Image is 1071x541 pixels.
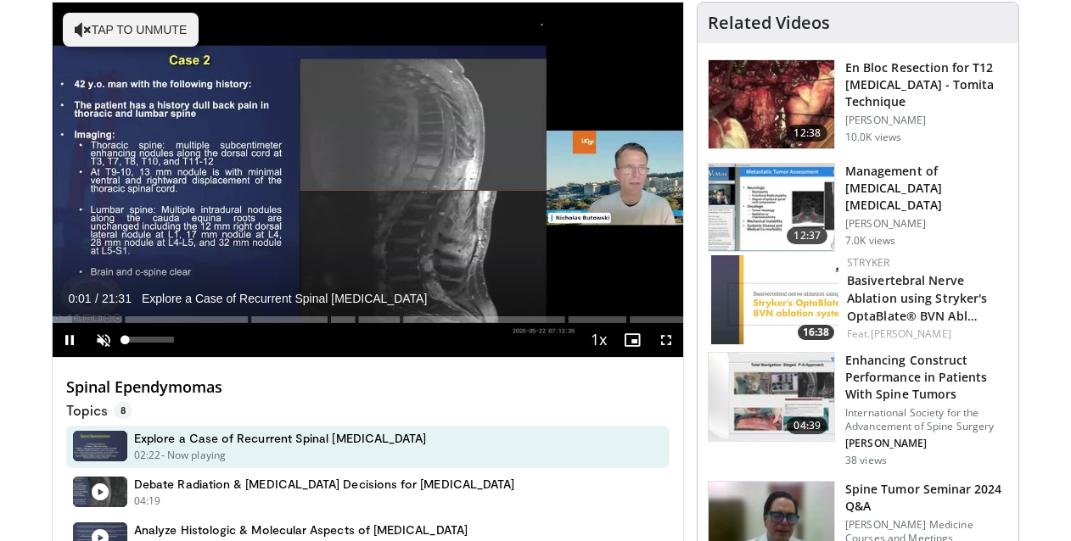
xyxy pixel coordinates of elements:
[68,292,91,305] span: 0:01
[708,13,830,33] h4: Related Videos
[708,352,1008,467] a: 04:39 Enhancing Construct Performance in Patients With Spine Tumors International Society for the...
[134,477,514,492] h4: Debate Radiation & [MEDICAL_DATA] Decisions for [MEDICAL_DATA]
[845,481,1008,515] h3: Spine Tumor Seminar 2024 Q&A
[845,352,1008,403] h3: Enhancing Construct Performance in Patients With Spine Tumors
[787,417,827,434] span: 04:39
[134,448,161,463] p: 02:22
[649,323,683,357] button: Fullscreen
[134,431,426,446] h4: Explore a Case of Recurrent Spinal [MEDICAL_DATA]
[709,164,834,252] img: 794453ef-1029-426c-8d4c-227cbffecffd.150x105_q85_crop-smart_upscale.jpg
[53,323,87,357] button: Pause
[711,255,838,344] a: 16:38
[615,323,649,357] button: Enable picture-in-picture mode
[845,217,1008,231] p: [PERSON_NAME]
[102,292,132,305] span: 21:31
[845,454,887,467] p: 38 views
[125,337,173,343] div: Volume Level
[63,13,199,47] button: Tap to unmute
[95,292,98,305] span: /
[711,255,838,344] img: efc84703-49da-46b6-9c7b-376f5723817c.150x105_q85_crop-smart_upscale.jpg
[87,323,121,357] button: Unmute
[847,255,889,270] a: Stryker
[787,227,827,244] span: 12:37
[845,131,901,144] p: 10.0K views
[134,522,468,538] h4: Analyze Histologic & Molecular Aspects of [MEDICAL_DATA]
[134,494,161,509] p: 04:19
[142,291,427,306] span: Explore a Case of Recurrent Spinal [MEDICAL_DATA]
[708,59,1008,149] a: 12:38 En Bloc Resection for T12 [MEDICAL_DATA] - Tomita Technique [PERSON_NAME] 10.0K views
[845,437,1008,450] p: [PERSON_NAME]
[845,114,1008,127] p: [PERSON_NAME]
[161,448,227,463] p: - Now playing
[845,59,1008,110] h3: En Bloc Resection for T12 [MEDICAL_DATA] - Tomita Technique
[845,163,1008,214] h3: Management of [MEDICAL_DATA] [MEDICAL_DATA]
[709,353,834,441] img: 3d324f8b-fc1f-4f70-8dcc-e8d165b5f3da.150x105_q85_crop-smart_upscale.jpg
[53,3,683,358] video-js: Video Player
[114,402,132,419] span: 8
[53,316,683,323] div: Progress Bar
[581,323,615,357] button: Playback Rate
[708,163,1008,253] a: 12:37 Management of [MEDICAL_DATA] [MEDICAL_DATA] [PERSON_NAME] 7.0K views
[845,406,1008,433] p: International Society for the Advancement of Spine Surgery
[847,272,987,324] a: Basivertebral Nerve Ablation using Stryker's OptaBlate® BVN Abl…
[871,326,951,341] a: [PERSON_NAME]
[847,326,1005,342] div: Feat.
[798,325,834,340] span: 16:38
[787,125,827,142] span: 12:38
[709,60,834,148] img: 290425_0002_1.png.150x105_q85_crop-smart_upscale.jpg
[66,402,132,419] p: Topics
[845,234,895,248] p: 7.0K views
[66,378,670,397] h4: Spinal Ependymomas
